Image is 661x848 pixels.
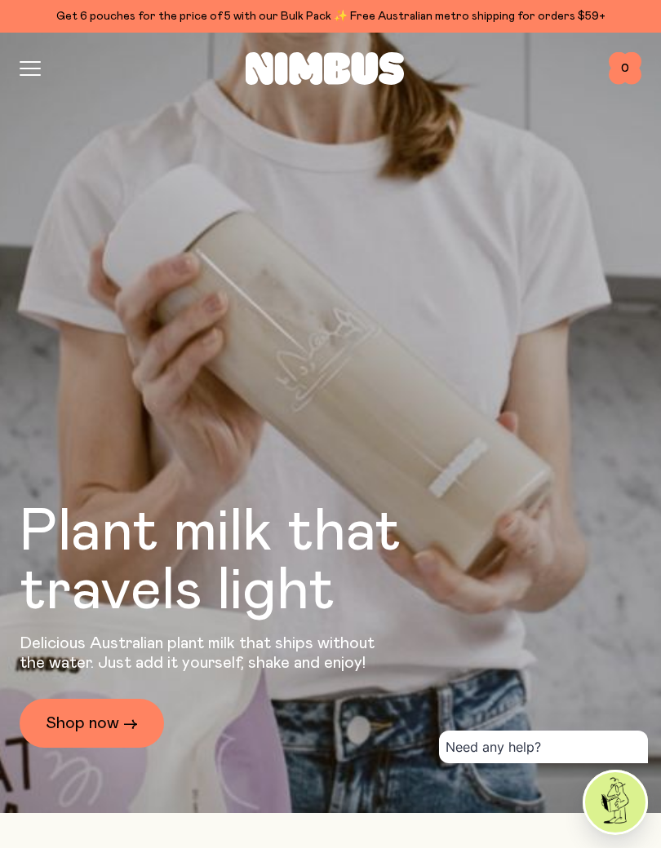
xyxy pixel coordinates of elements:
[20,634,385,673] p: Delicious Australian plant milk that ships without the water. Just add it yourself, shake and enjoy!
[609,52,641,85] button: 0
[20,503,490,621] h1: Plant milk that travels light
[439,731,648,763] div: Need any help?
[20,7,641,26] div: Get 6 pouches for the price of 5 with our Bulk Pack ✨ Free Australian metro shipping for orders $59+
[20,699,164,748] a: Shop now →
[585,772,645,833] img: agent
